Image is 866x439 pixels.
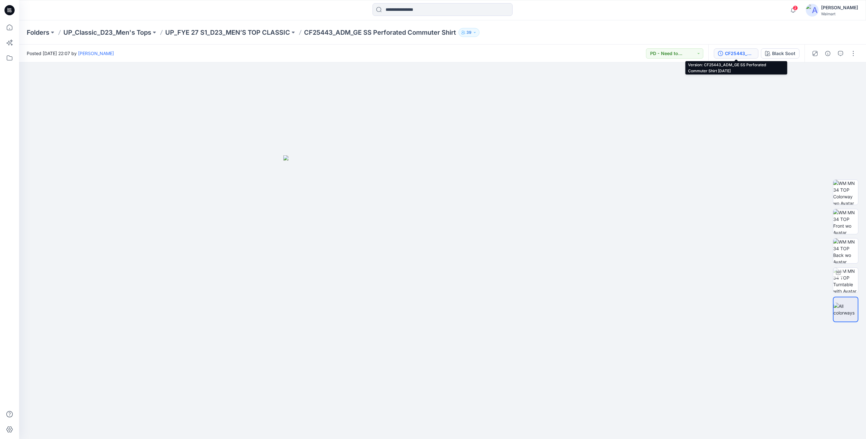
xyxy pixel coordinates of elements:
[458,28,479,37] button: 39
[833,209,858,234] img: WM MN 34 TOP Front wo Avatar
[834,303,858,316] img: All colorways
[761,48,799,59] button: Black Soot
[27,28,49,37] a: Folders
[78,51,114,56] a: [PERSON_NAME]
[833,238,858,263] img: WM MN 34 TOP Back wo Avatar
[63,28,151,37] a: UP_Classic_D23_Men's Tops
[165,28,290,37] a: UP_FYE 27 S1_D23_MEN’S TOP CLASSIC
[793,5,798,11] span: 2
[466,29,472,36] p: 39
[833,268,858,293] img: WM MN 34 TOP Turntable with Avatar
[821,4,858,11] div: [PERSON_NAME]
[806,4,819,17] img: avatar
[833,180,858,205] img: WM MN 34 TOP Colorway wo Avatar
[821,11,858,16] div: Walmart
[823,48,833,59] button: Details
[304,28,456,37] p: CF25443_ADM_GE SS Perforated Commuter Shirt
[714,48,758,59] button: CF25443_ADM_GE SS Perforated Commuter Shirt [DATE]
[725,50,754,57] div: CF25443_ADM_GE SS Perforated Commuter Shirt 10JUL25
[772,50,795,57] div: Black Soot
[27,50,114,57] span: Posted [DATE] 22:07 by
